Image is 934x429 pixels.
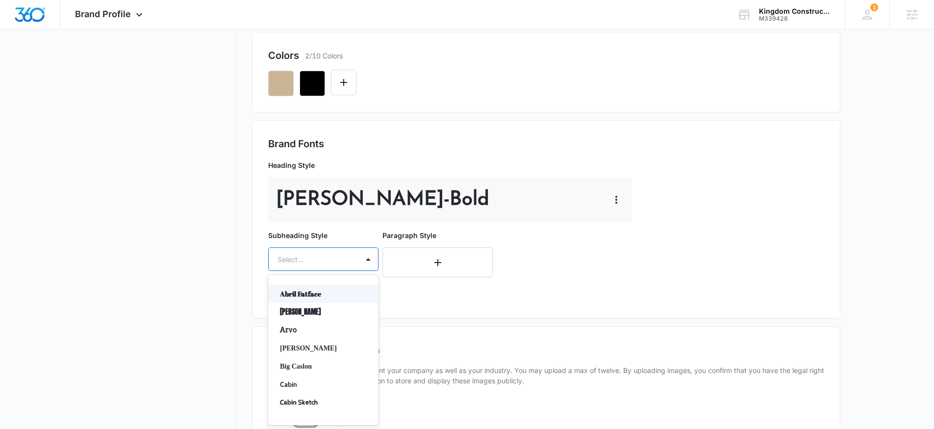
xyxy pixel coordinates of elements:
[280,361,365,372] p: Big Caslon
[75,9,131,19] span: Brand Profile
[280,343,365,353] p: [PERSON_NAME]
[268,48,299,63] h2: Colors
[268,230,379,241] p: Subheading Style
[268,136,824,151] h2: Brand Fonts
[280,307,365,317] p: [PERSON_NAME]
[300,71,325,96] button: Remove
[280,416,365,426] p: Calisto MT
[268,71,294,96] button: Remove
[759,15,831,22] div: account id
[280,398,365,408] p: Cabin Sketch
[305,51,343,61] p: 2/10 Colors
[759,7,831,15] div: account name
[280,379,365,390] p: Cabin
[331,70,356,95] button: Edit Color
[280,325,365,335] p: Arvo
[870,3,878,11] span: 1
[280,289,365,299] p: Abril Fatface
[382,230,493,241] p: Paragraph Style
[276,185,489,214] p: [PERSON_NAME] - Bold
[268,160,632,170] p: Heading Style
[268,365,824,386] p: These generalized images represent your company as well as your industry. You may upload a max of...
[870,3,878,11] div: notifications count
